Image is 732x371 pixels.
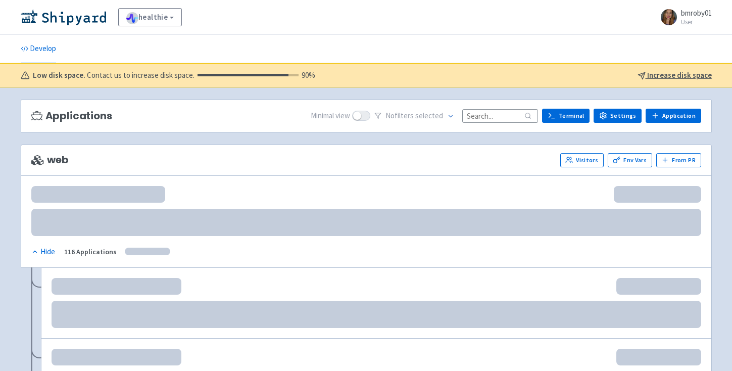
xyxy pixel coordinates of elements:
span: bmroby01 [681,8,712,18]
small: User [681,19,712,25]
div: 90 % [198,70,315,81]
span: web [31,154,69,166]
h3: Applications [31,110,112,122]
div: Hide [31,246,55,258]
a: Application [646,109,701,123]
span: No filter s [385,110,443,122]
button: From PR [656,153,701,167]
div: 116 Applications [64,246,117,258]
img: Shipyard logo [21,9,106,25]
a: Settings [594,109,642,123]
a: bmroby01 User [655,9,712,25]
span: Minimal view [311,110,350,122]
a: Develop [21,35,56,63]
b: Low disk space. [33,70,85,81]
span: selected [415,111,443,120]
a: healthie [118,8,182,26]
u: Increase disk space [647,70,712,80]
a: Visitors [560,153,604,167]
input: Search... [462,109,538,123]
button: Hide [31,246,56,258]
span: Contact us to increase disk space. [87,70,315,81]
a: Env Vars [608,153,652,167]
a: Terminal [542,109,590,123]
